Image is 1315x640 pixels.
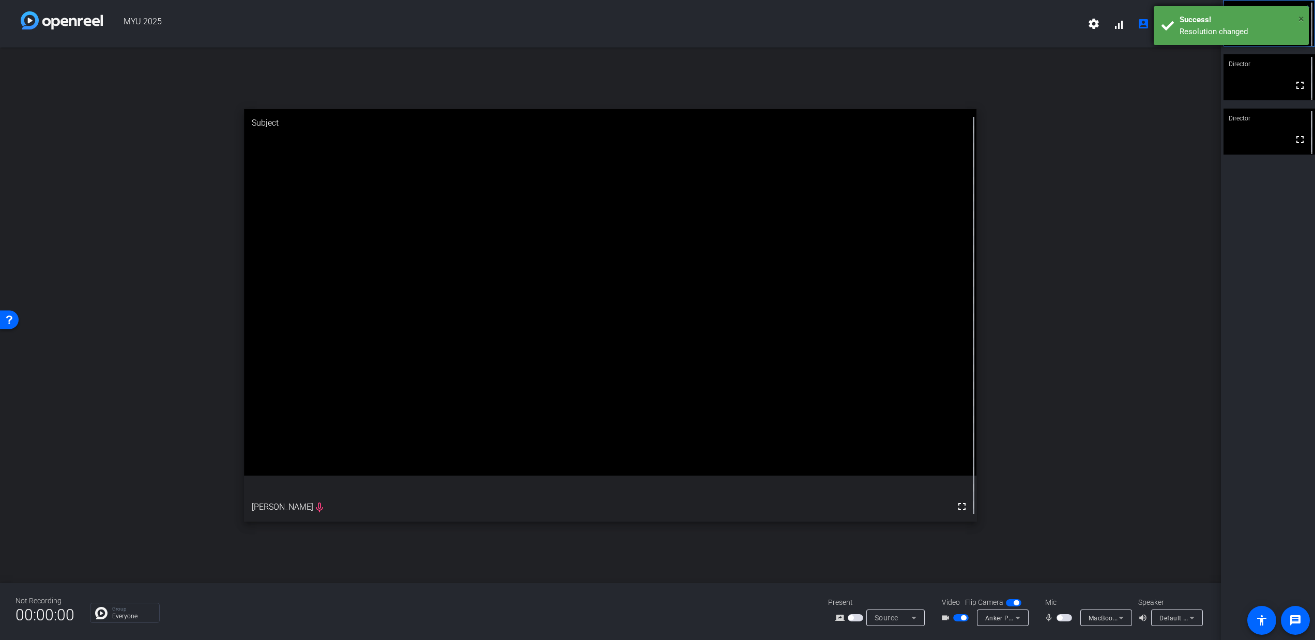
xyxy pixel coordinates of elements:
div: Present [828,597,931,608]
span: MacBook Pro Microphone (Built-in) [1089,614,1194,622]
div: Resolution changed [1180,26,1301,38]
mat-icon: settings [1088,18,1100,30]
div: Director [1224,109,1315,128]
mat-icon: account_box [1137,18,1150,30]
span: Video [942,597,960,608]
span: 00:00:00 [16,602,74,628]
span: Flip Camera [965,597,1003,608]
div: Mic [1035,597,1138,608]
mat-icon: accessibility [1256,614,1268,627]
mat-icon: fullscreen [1294,133,1306,146]
img: white-gradient.svg [21,11,103,29]
p: Everyone [112,613,154,619]
mat-icon: volume_up [1138,612,1151,624]
div: Success! [1180,14,1301,26]
mat-icon: videocam_outline [941,612,953,624]
span: MYU 2025 [103,11,1081,36]
span: Default - MacBook Pro Speakers (Built-in) [1159,614,1284,622]
div: Not Recording [16,596,74,606]
p: Group [112,606,154,612]
span: × [1298,12,1304,25]
button: Close [1298,11,1304,26]
div: Speaker [1138,597,1200,608]
mat-icon: fullscreen [956,500,968,513]
span: Anker PowerConf C200 (291a:3369) [985,614,1095,622]
div: Director [1224,54,1315,74]
mat-icon: mic_none [1044,612,1057,624]
mat-icon: fullscreen [1294,79,1306,92]
div: Subject [244,109,976,137]
img: Chat Icon [95,607,108,619]
button: signal_cellular_alt [1106,11,1131,36]
mat-icon: message [1289,614,1302,627]
span: Source [875,614,898,622]
mat-icon: screen_share_outline [835,612,848,624]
